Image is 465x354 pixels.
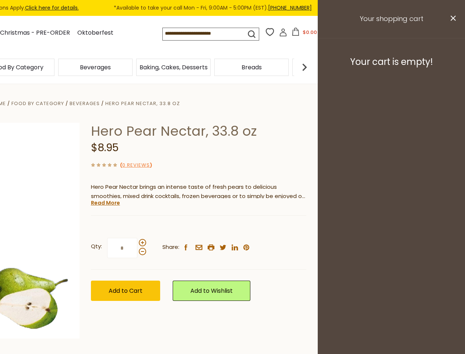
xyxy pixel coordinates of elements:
h3: Your cart is empty! [327,56,456,67]
a: Oktoberfest [77,28,113,38]
img: next arrow [297,60,312,74]
a: Beverages [80,65,111,70]
a: Breads [242,65,262,70]
button: Add to Cart [91,281,160,301]
strong: Qty: [91,242,102,251]
h1: Hero Pear Nectar, 33.8 oz [91,123,306,139]
span: Share: [162,243,179,252]
a: Hero Pear Nectar, 33.8 oz [105,100,180,107]
a: Add to Wishlist [173,281,250,301]
a: Read More [91,199,120,206]
a: 0 Reviews [122,162,150,169]
a: Beverages [70,100,100,107]
p: Hero Pear Nectar brings an intense taste of fresh pears to delicious smoothies, mixed drink cockt... [91,183,306,201]
a: [PHONE_NUMBER] [268,4,312,11]
input: Qty: [107,238,137,258]
span: Add to Cart [109,287,142,295]
span: $8.95 [91,140,119,155]
a: Food By Category [11,100,64,107]
span: $0.00 [303,29,317,36]
button: $0.00 [289,28,320,39]
a: Click here for details. [25,4,79,11]
span: ( ) [120,162,152,169]
span: *Available to take your call Mon - Fri, 9:00AM - 5:00PM (EST). [114,4,312,12]
a: Baking, Cakes, Desserts [140,65,208,70]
